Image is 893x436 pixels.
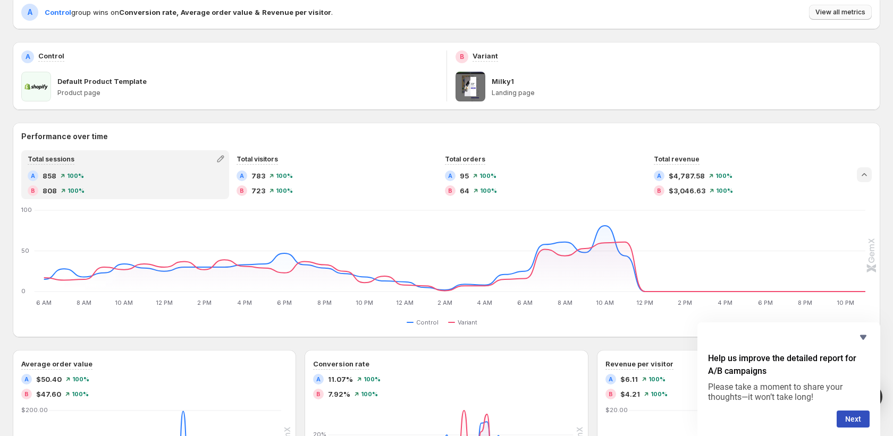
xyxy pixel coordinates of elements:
[492,76,514,87] p: Milky1
[857,331,870,344] button: Hide survey
[240,187,244,194] h2: B
[276,173,293,179] span: 100 %
[262,8,331,16] strong: Revenue per visitor
[654,155,700,163] span: Total revenue
[21,406,48,414] text: $200.00
[492,89,872,97] p: Landing page
[837,299,854,306] text: 10 PM
[26,53,30,61] h2: A
[815,8,865,16] span: View all metrics
[36,299,52,306] text: 6 AM
[460,170,469,181] span: 95
[605,406,628,414] text: $20.00
[240,173,244,179] h2: A
[718,299,732,306] text: 4 PM
[715,173,732,179] span: 100 %
[328,374,353,384] span: 11.07%
[72,376,89,382] span: 100 %
[21,131,872,142] h2: Performance over time
[21,72,51,101] img: Default Product Template
[605,358,673,369] h3: Revenue per visitor
[28,155,74,163] span: Total sessions
[21,358,92,369] h3: Average order value
[328,389,350,399] span: 7.92%
[456,72,485,101] img: Milky1
[276,187,293,194] span: 100 %
[45,8,333,16] span: group wins on .
[316,391,321,397] h2: B
[708,331,870,428] div: Help us improve the detailed report for A/B campaigns
[277,299,292,306] text: 6 PM
[361,391,378,397] span: 100 %
[45,8,71,16] span: Control
[416,318,439,327] span: Control
[364,376,381,382] span: 100 %
[448,316,482,329] button: Variant
[396,299,414,306] text: 12 AM
[57,76,147,87] p: Default Product Template
[479,173,496,179] span: 100 %
[77,299,91,306] text: 8 AM
[809,5,872,20] button: View all metrics
[678,299,692,306] text: 2 PM
[356,299,373,306] text: 10 PM
[31,173,35,179] h2: A
[477,299,492,306] text: 4 AM
[758,299,773,306] text: 6 PM
[657,187,661,194] h2: B
[473,50,498,61] p: Variant
[558,299,572,306] text: 8 AM
[480,187,497,194] span: 100 %
[458,318,477,327] span: Variant
[448,187,452,194] h2: B
[460,185,469,196] span: 64
[609,391,613,397] h2: B
[24,391,29,397] h2: B
[38,50,64,61] p: Control
[313,358,369,369] h3: Conversion rate
[460,53,464,61] h2: B
[708,352,870,378] h2: Help us improve the detailed report for A/B campaigns
[609,376,613,382] h2: A
[620,374,638,384] span: $6.11
[36,374,62,384] span: $50.40
[407,316,443,329] button: Control
[657,173,661,179] h2: A
[316,376,321,382] h2: A
[651,391,668,397] span: 100 %
[21,206,32,213] text: 100
[115,299,133,306] text: 10 AM
[68,187,85,194] span: 100 %
[857,167,872,182] button: Collapse chart
[708,382,870,402] p: Please take a moment to share your thoughts—it won’t take long!
[445,155,485,163] span: Total orders
[669,185,705,196] span: $3,046.63
[448,173,452,179] h2: A
[716,187,733,194] span: 100 %
[636,299,653,306] text: 12 PM
[251,170,265,181] span: 783
[28,7,32,18] h2: A
[57,89,438,97] p: Product page
[24,376,29,382] h2: A
[21,287,26,295] text: 0
[251,185,265,196] span: 723
[72,391,89,397] span: 100 %
[21,247,29,254] text: 50
[181,8,252,16] strong: Average order value
[648,376,665,382] span: 100 %
[255,8,260,16] strong: &
[237,299,252,306] text: 4 PM
[620,389,640,399] span: $4.21
[67,173,84,179] span: 100 %
[119,8,176,16] strong: Conversion rate
[837,411,870,428] button: Next question
[798,299,812,306] text: 8 PM
[43,170,56,181] span: 858
[317,299,332,306] text: 8 PM
[669,170,705,181] span: $4,787.58
[237,155,278,163] span: Total visitors
[156,299,173,306] text: 12 PM
[43,185,57,196] span: 808
[31,187,35,194] h2: B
